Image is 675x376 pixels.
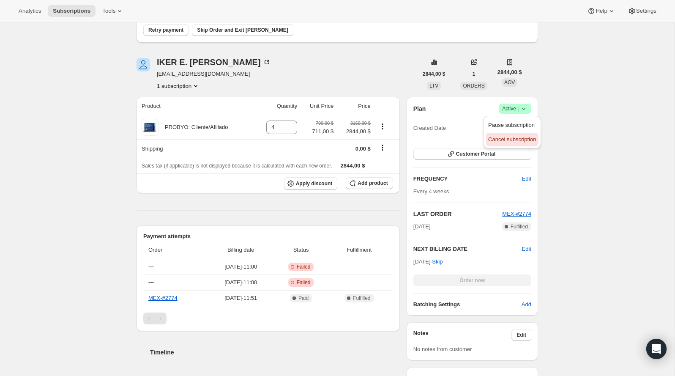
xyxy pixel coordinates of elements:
[502,211,531,217] a: MEX-#2774
[197,27,288,33] span: Skip Order and Exit [PERSON_NAME]
[143,24,189,36] button: Retry payment
[413,175,522,183] h2: FREQUENCY
[137,58,150,71] span: IKER E. SANTOS
[413,222,431,231] span: [DATE]
[522,300,531,309] span: Add
[502,104,528,113] span: Active
[358,180,388,187] span: Add product
[150,348,400,357] h2: Timeline
[296,180,333,187] span: Apply discount
[14,5,46,17] button: Analytics
[522,175,531,183] span: Edit
[413,346,472,352] span: No notes from customer
[102,8,115,14] span: Tools
[488,136,536,143] span: Cancel subscription
[427,255,448,269] button: Skip
[516,332,526,338] span: Edit
[413,188,449,195] span: Every 4 weeks
[456,151,495,157] span: Customer Portal
[355,145,371,152] span: 0,00 $
[376,143,389,152] button: Shipping actions
[148,263,154,270] span: ---
[97,5,129,17] button: Tools
[276,246,325,254] span: Status
[413,300,522,309] h6: Batching Settings
[143,241,208,259] th: Order
[297,263,311,270] span: Failed
[312,127,334,136] span: 711,00 $
[350,121,371,126] small: 3160,00 $
[413,258,443,265] span: [DATE] ·
[159,123,228,132] div: PROBYO: Cliente/Afiliado
[486,118,538,132] button: Pause subscription
[297,279,311,286] span: Failed
[511,223,528,230] span: Fulfilled
[210,246,271,254] span: Billing date
[486,133,538,146] button: Cancel subscription
[418,68,450,80] button: 2844,00 $
[353,295,370,302] span: Fulfilled
[210,263,271,271] span: [DATE] · 11:00
[376,122,389,131] button: Product actions
[148,27,183,33] span: Retry payment
[19,8,41,14] span: Analytics
[473,71,476,77] span: 1
[504,80,515,85] span: AOV
[511,329,531,341] button: Edit
[423,71,445,77] span: 2844,00 $
[336,97,373,115] th: Price
[488,122,535,128] span: Pause subscription
[623,5,661,17] button: Settings
[192,24,293,36] button: Skip Order and Exit [PERSON_NAME]
[522,245,531,253] button: Edit
[142,119,159,136] img: product img
[341,162,365,169] span: 2844,00 $
[143,313,393,324] nav: Paginación
[413,210,503,218] h2: LAST ORDER
[284,177,338,190] button: Apply discount
[48,5,96,17] button: Subscriptions
[339,127,371,136] span: 2844,00 $
[413,124,446,132] span: Created Date
[157,58,271,66] div: IKER E. [PERSON_NAME]
[646,339,667,359] div: Open Intercom Messenger
[137,139,255,158] th: Shipping
[497,68,522,77] span: 2844,00 $
[157,82,200,90] button: Product actions
[467,68,481,80] button: 1
[413,148,531,160] button: Customer Portal
[210,294,271,302] span: [DATE] · 11:51
[137,97,255,115] th: Product
[463,83,484,89] span: ORDERS
[413,245,522,253] h2: NEXT BILLING DATE
[432,258,443,266] span: Skip
[502,210,531,218] button: MEX-#2774
[517,172,536,186] button: Edit
[53,8,90,14] span: Subscriptions
[148,279,154,285] span: ---
[518,105,519,112] span: |
[148,295,178,301] a: MEX-#2774
[300,97,336,115] th: Unit Price
[316,121,333,126] small: 790,00 $
[596,8,607,14] span: Help
[143,232,393,241] h2: Payment attempts
[346,177,393,189] button: Add product
[298,295,309,302] span: Paid
[157,70,271,78] span: [EMAIL_ADDRESS][DOMAIN_NAME]
[210,278,271,287] span: [DATE] · 11:00
[142,163,332,169] span: Sales tax (if applicable) is not displayed because it is calculated with each new order.
[331,246,388,254] span: Fulfillment
[413,104,426,113] h2: Plan
[636,8,656,14] span: Settings
[413,329,512,341] h3: Notes
[582,5,620,17] button: Help
[429,83,438,89] span: LTV
[516,298,536,311] button: Add
[255,97,300,115] th: Quantity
